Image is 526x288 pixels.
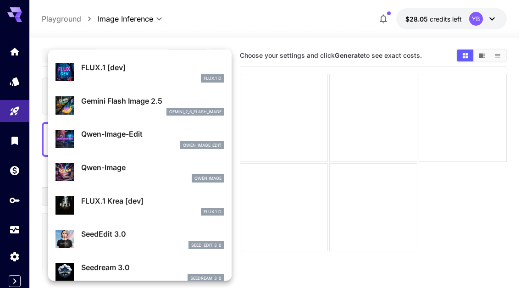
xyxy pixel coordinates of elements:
[183,142,221,149] p: qwen_image_edit
[81,162,224,173] p: Qwen-Image
[204,209,221,215] p: FLUX.1 D
[190,275,221,282] p: seedream_3_0
[81,195,224,206] p: FLUX.1 Krea [dev]
[169,109,221,115] p: gemini_2_5_flash_image
[81,62,224,73] p: FLUX.1 [dev]
[55,258,224,286] div: Seedream 3.0seedream_3_0
[81,262,224,273] p: Seedream 3.0
[81,95,224,106] p: Gemini Flash Image 2.5
[204,75,221,82] p: FLUX.1 D
[55,92,224,120] div: Gemini Flash Image 2.5gemini_2_5_flash_image
[81,228,224,239] p: SeedEdit 3.0
[55,192,224,220] div: FLUX.1 Krea [dev]FLUX.1 D
[55,158,224,186] div: Qwen-ImageQwen Image
[55,125,224,153] div: Qwen-Image-Editqwen_image_edit
[194,175,221,182] p: Qwen Image
[81,128,224,139] p: Qwen-Image-Edit
[55,58,224,86] div: FLUX.1 [dev]FLUX.1 D
[55,225,224,253] div: SeedEdit 3.0seed_edit_3_0
[191,242,221,249] p: seed_edit_3_0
